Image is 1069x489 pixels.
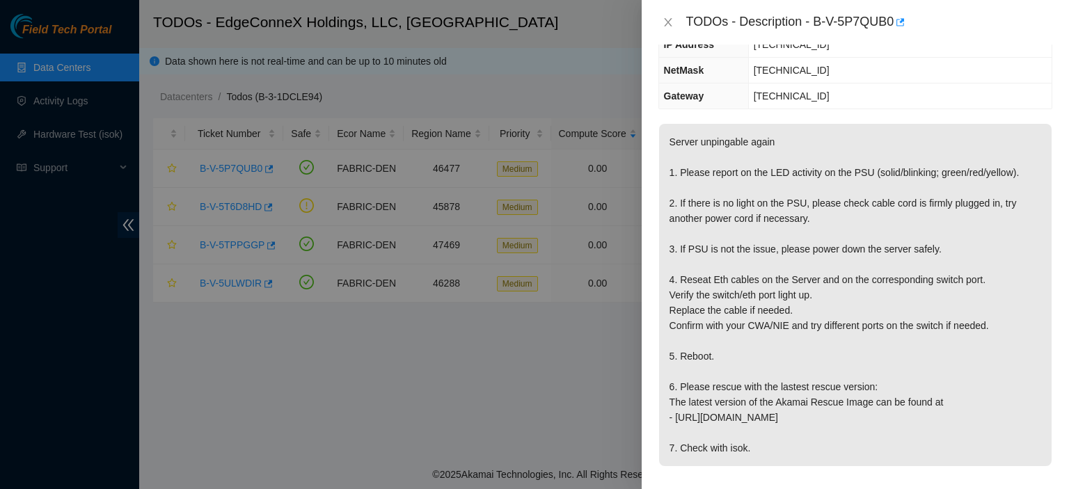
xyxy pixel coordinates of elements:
p: Server unpingable again 1. Please report on the LED activity on the PSU (solid/blinking; green/re... [659,124,1052,466]
span: IP Address [664,39,714,50]
div: TODOs - Description - B-V-5P7QUB0 [686,11,1052,33]
span: Gateway [664,90,704,102]
span: [TECHNICAL_ID] [754,90,830,102]
span: close [663,17,674,28]
span: NetMask [664,65,704,76]
span: [TECHNICAL_ID] [754,65,830,76]
span: [TECHNICAL_ID] [754,39,830,50]
button: Close [658,16,678,29]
